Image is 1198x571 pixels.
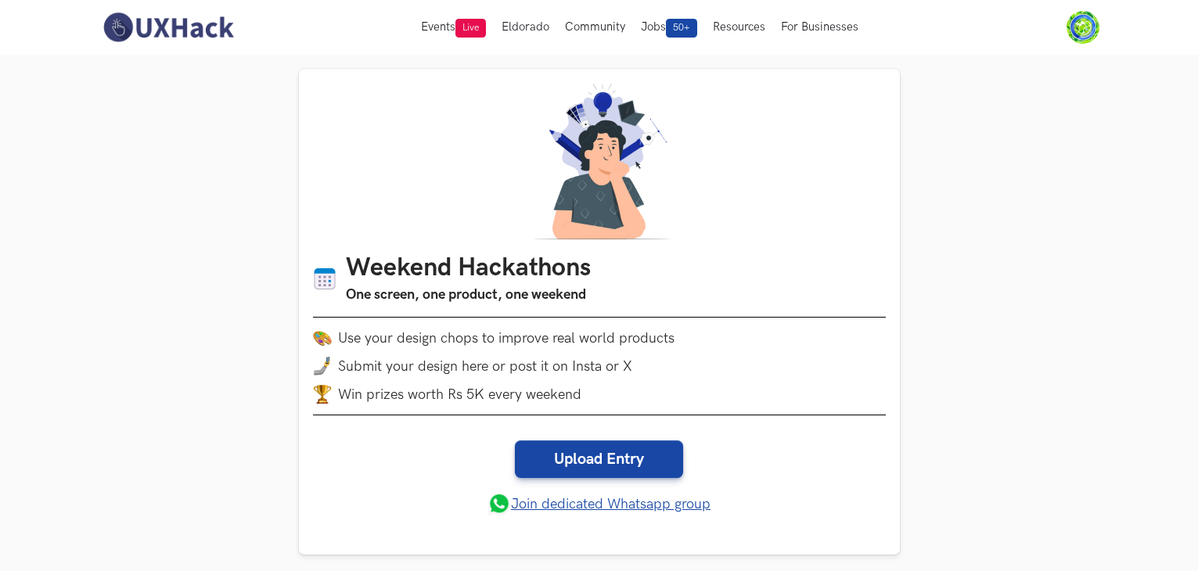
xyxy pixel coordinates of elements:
a: Upload Entry [515,440,683,478]
img: whatsapp.png [487,492,511,515]
h3: One screen, one product, one weekend [346,284,591,306]
img: trophy.png [313,385,332,404]
img: mobile-in-hand.png [313,357,332,375]
a: Join dedicated Whatsapp group [487,492,711,515]
span: 50+ [666,19,697,38]
li: Win prizes worth Rs 5K every weekend [313,385,886,404]
img: Your profile pic [1067,11,1099,44]
img: A designer thinking [524,83,675,239]
span: Live [455,19,486,38]
span: Submit your design here or post it on Insta or X [338,358,632,375]
img: Calendar icon [313,267,336,291]
h1: Weekend Hackathons [346,253,591,284]
img: palette.png [313,329,332,347]
li: Use your design chops to improve real world products [313,329,886,347]
img: UXHack-logo.png [99,11,238,44]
